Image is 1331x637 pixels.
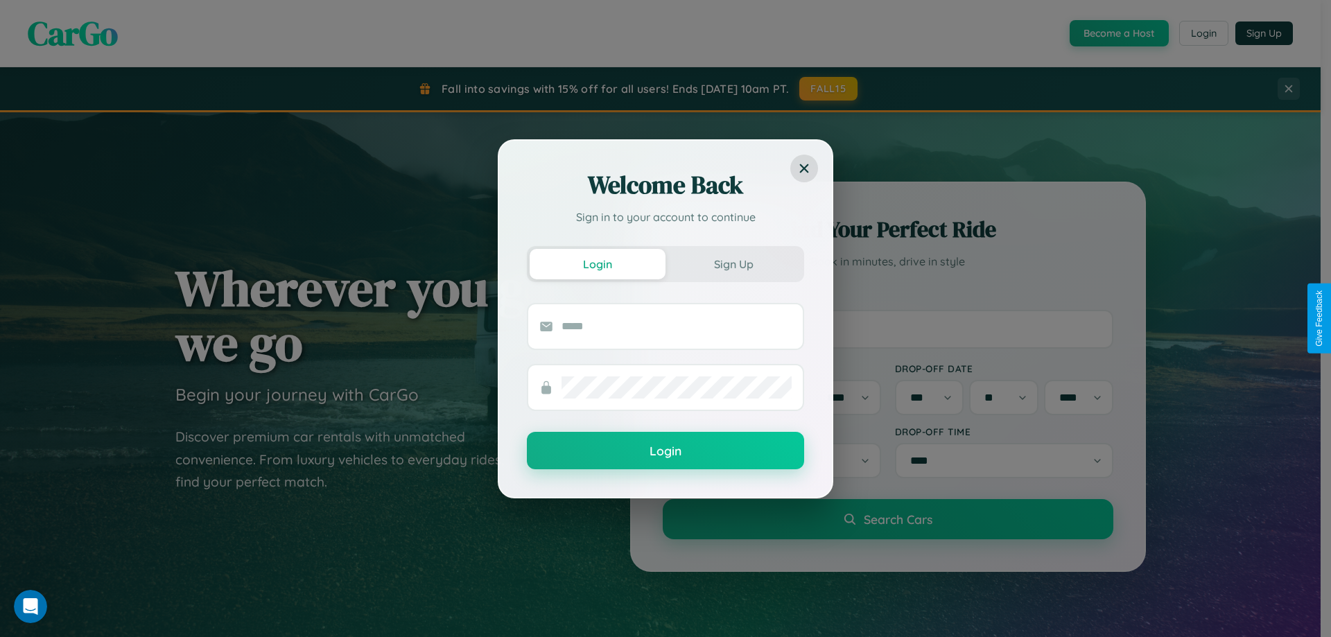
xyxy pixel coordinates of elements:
[527,432,804,469] button: Login
[1314,290,1324,347] div: Give Feedback
[665,249,801,279] button: Sign Up
[14,590,47,623] iframe: Intercom live chat
[527,168,804,202] h2: Welcome Back
[527,209,804,225] p: Sign in to your account to continue
[530,249,665,279] button: Login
